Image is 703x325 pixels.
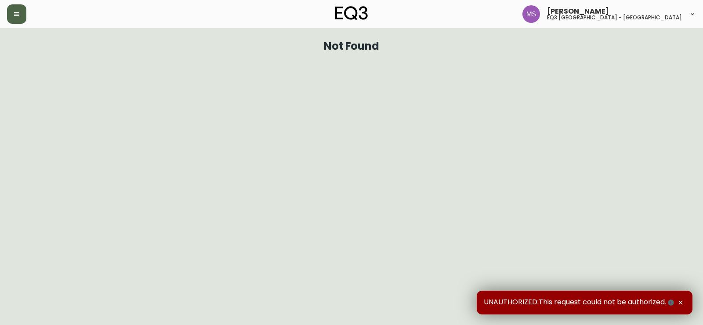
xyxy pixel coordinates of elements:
[522,5,540,23] img: 1b6e43211f6f3cc0b0729c9049b8e7af
[324,42,380,50] h1: Not Found
[484,298,676,307] span: UNAUTHORIZED:This request could not be authorized.
[335,6,368,20] img: logo
[547,15,682,20] h5: eq3 [GEOGRAPHIC_DATA] - [GEOGRAPHIC_DATA]
[547,8,609,15] span: [PERSON_NAME]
